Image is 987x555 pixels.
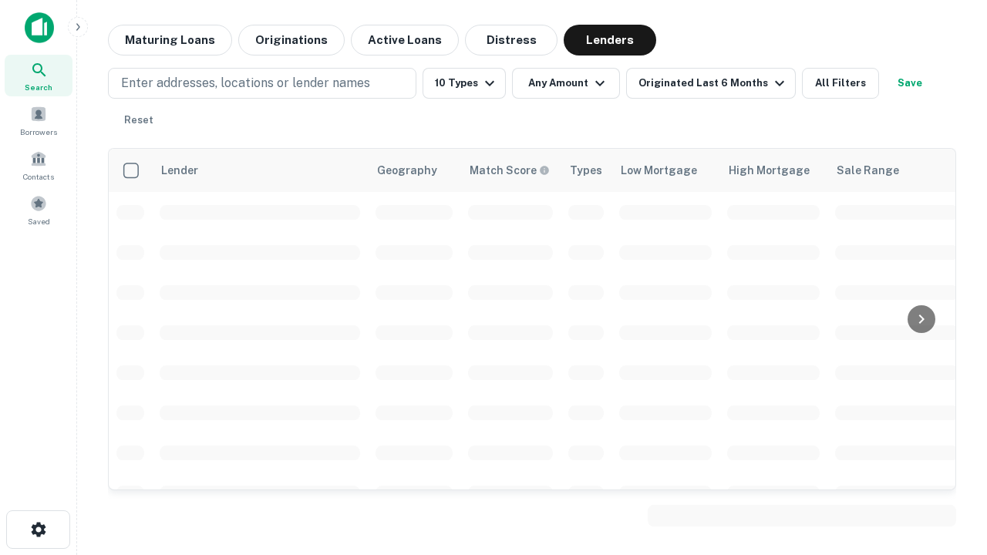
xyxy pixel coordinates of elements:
div: Types [570,161,602,180]
div: Low Mortgage [621,161,697,180]
span: Borrowers [20,126,57,138]
th: Lender [152,149,368,192]
th: Geography [368,149,460,192]
button: Save your search to get updates of matches that match your search criteria. [885,68,935,99]
th: High Mortgage [719,149,827,192]
button: Distress [465,25,558,55]
span: Saved [28,215,50,227]
th: Types [561,149,611,192]
img: capitalize-icon.png [25,12,54,43]
a: Borrowers [5,99,72,141]
p: Enter addresses, locations or lender names [121,74,370,92]
th: Capitalize uses an advanced AI algorithm to match your search with the best lender. The match sco... [460,149,561,192]
button: Any Amount [512,68,620,99]
span: Contacts [23,170,54,183]
button: 10 Types [423,68,506,99]
button: All Filters [802,68,879,99]
div: Geography [377,161,437,180]
th: Low Mortgage [611,149,719,192]
div: Originated Last 6 Months [638,74,789,92]
iframe: Chat Widget [910,382,987,456]
button: Maturing Loans [108,25,232,55]
h6: Match Score [470,162,547,179]
button: Originated Last 6 Months [626,68,796,99]
a: Saved [5,189,72,230]
button: Lenders [564,25,656,55]
button: Enter addresses, locations or lender names [108,68,416,99]
button: Originations [238,25,345,55]
div: High Mortgage [729,161,810,180]
button: Active Loans [351,25,459,55]
a: Search [5,55,72,96]
th: Sale Range [827,149,966,192]
div: Capitalize uses an advanced AI algorithm to match your search with the best lender. The match sco... [470,162,550,179]
div: Sale Range [837,161,899,180]
span: Search [25,81,52,93]
button: Reset [114,105,163,136]
div: Lender [161,161,198,180]
a: Contacts [5,144,72,186]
